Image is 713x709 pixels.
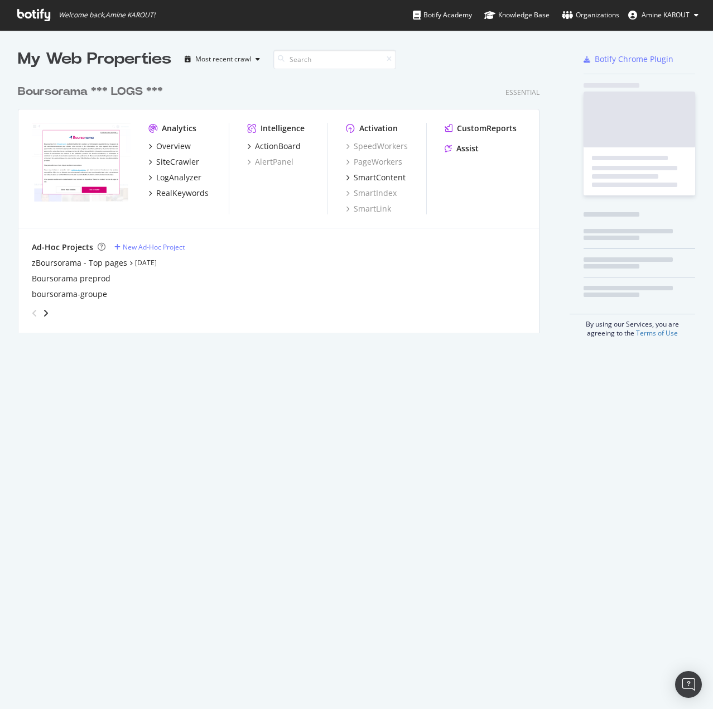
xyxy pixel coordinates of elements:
div: angle-right [42,308,50,319]
a: RealKeywords [148,188,209,199]
div: SiteCrawler [156,156,199,167]
a: Terms of Use [636,328,678,338]
div: angle-left [27,304,42,322]
div: Most recent crawl [195,56,251,63]
div: Knowledge Base [484,9,550,21]
div: Organizations [562,9,619,21]
div: Intelligence [261,123,305,134]
div: Activation [359,123,398,134]
button: Amine KAROUT [619,6,707,24]
div: My Web Properties [18,48,171,70]
a: Boursorama preprod [32,273,110,284]
a: LogAnalyzer [148,172,201,183]
div: RealKeywords [156,188,209,199]
button: Most recent crawl [180,50,264,68]
div: grid [18,70,548,333]
a: CustomReports [445,123,517,134]
div: Botify Academy [413,9,472,21]
div: By using our Services, you are agreeing to the [570,314,695,338]
img: boursorama.com [32,123,131,202]
div: Ad-Hoc Projects [32,242,93,253]
a: [DATE] [135,258,157,267]
a: Assist [445,143,479,154]
a: SiteCrawler [148,156,199,167]
a: zBoursorama - Top pages [32,257,127,269]
div: Botify Chrome Plugin [595,54,673,65]
a: boursorama-groupe [32,289,107,300]
a: New Ad-Hoc Project [114,242,185,252]
a: Botify Chrome Plugin [584,54,673,65]
div: Overview [156,141,191,152]
a: PageWorkers [346,156,402,167]
div: CustomReports [457,123,517,134]
a: SmartIndex [346,188,397,199]
span: Welcome back, Amine KAROUT ! [59,11,155,20]
div: Assist [456,143,479,154]
div: SmartContent [354,172,406,183]
a: ActionBoard [247,141,301,152]
span: Amine KAROUT [642,10,690,20]
a: SmartLink [346,203,391,214]
div: Essential [505,88,539,97]
div: ActionBoard [255,141,301,152]
a: SpeedWorkers [346,141,408,152]
a: AlertPanel [247,156,293,167]
div: New Ad-Hoc Project [123,242,185,252]
div: Open Intercom Messenger [675,671,702,698]
input: Search [273,50,396,69]
a: SmartContent [346,172,406,183]
div: Analytics [162,123,196,134]
div: LogAnalyzer [156,172,201,183]
a: Overview [148,141,191,152]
